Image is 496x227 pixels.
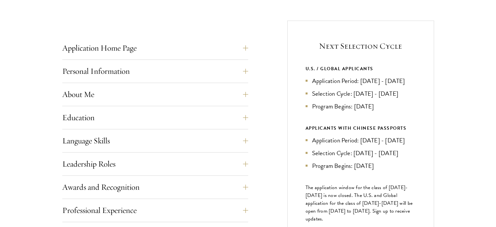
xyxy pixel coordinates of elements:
h5: Next Selection Cycle [306,41,416,52]
li: Application Period: [DATE] - [DATE] [306,136,416,145]
button: Language Skills [62,133,248,149]
button: Personal Information [62,63,248,79]
button: Awards and Recognition [62,179,248,195]
button: Professional Experience [62,203,248,218]
button: Application Home Page [62,40,248,56]
div: U.S. / GLOBAL APPLICANTS [306,65,416,73]
button: Education [62,110,248,125]
li: Selection Cycle: [DATE] - [DATE] [306,148,416,158]
li: Program Begins: [DATE] [306,102,416,111]
button: Leadership Roles [62,156,248,172]
span: The application window for the class of [DATE]-[DATE] is now closed. The U.S. and Global applicat... [306,184,413,223]
button: About Me [62,87,248,102]
li: Application Period: [DATE] - [DATE] [306,76,416,86]
li: Selection Cycle: [DATE] - [DATE] [306,89,416,98]
div: APPLICANTS WITH CHINESE PASSPORTS [306,124,416,132]
li: Program Begins: [DATE] [306,161,416,170]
